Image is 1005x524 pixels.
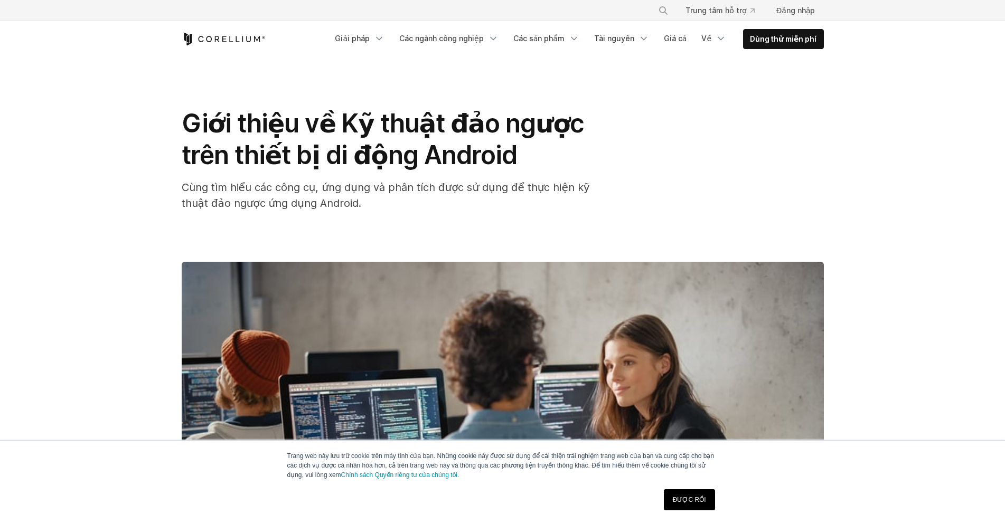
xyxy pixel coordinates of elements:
[701,34,711,43] font: Về
[673,496,706,503] font: ĐƯỢC RỒI
[399,34,484,43] font: Các ngành công nghiệp
[594,34,634,43] font: Tài nguyên
[664,34,687,43] font: Giá cả
[750,34,816,43] font: Dùng thử miễn phí
[654,1,673,20] button: Tìm kiếm
[776,6,815,15] font: Đăng nhập
[182,181,590,209] font: Cùng tìm hiểu các công cụ, ứng dụng và phân tích được sử dụng để thực hiện kỹ thuật đảo ngược ứng...
[182,108,585,170] font: Giới thiệu về Kỹ thuật đảo ngược trên thiết bị di động Android
[287,452,715,479] font: Trang web này lưu trữ cookie trên máy tính của bạn. Những cookie này được sử dụng để cải thiện tr...
[685,6,746,15] font: Trung tâm hỗ trợ
[664,489,715,510] a: ĐƯỢC RỒI
[645,1,823,20] div: Menu điều hướng
[335,34,370,43] font: Giải pháp
[328,29,823,49] div: Menu điều hướng
[341,471,459,479] a: Chính sách Quyền riêng tư của chúng tôi.
[182,33,266,45] a: Trang chủ Corellium
[513,34,565,43] font: Các sản phẩm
